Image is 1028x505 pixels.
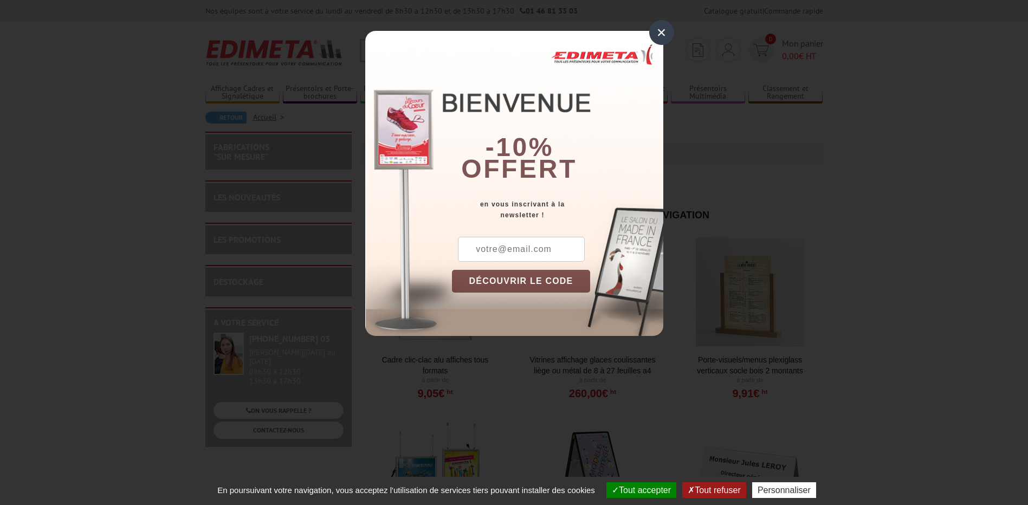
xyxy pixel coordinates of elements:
[452,270,591,293] button: DÉCOUVRIR LE CODE
[212,485,600,495] span: En poursuivant votre navigation, vous acceptez l'utilisation de services tiers pouvant installer ...
[458,237,585,262] input: votre@email.com
[752,482,816,498] button: Personnaliser (fenêtre modale)
[649,20,674,45] div: ×
[452,199,663,221] div: en vous inscrivant à la newsletter !
[486,133,554,161] b: -10%
[682,482,746,498] button: Tout refuser
[606,482,676,498] button: Tout accepter
[461,154,577,183] font: offert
